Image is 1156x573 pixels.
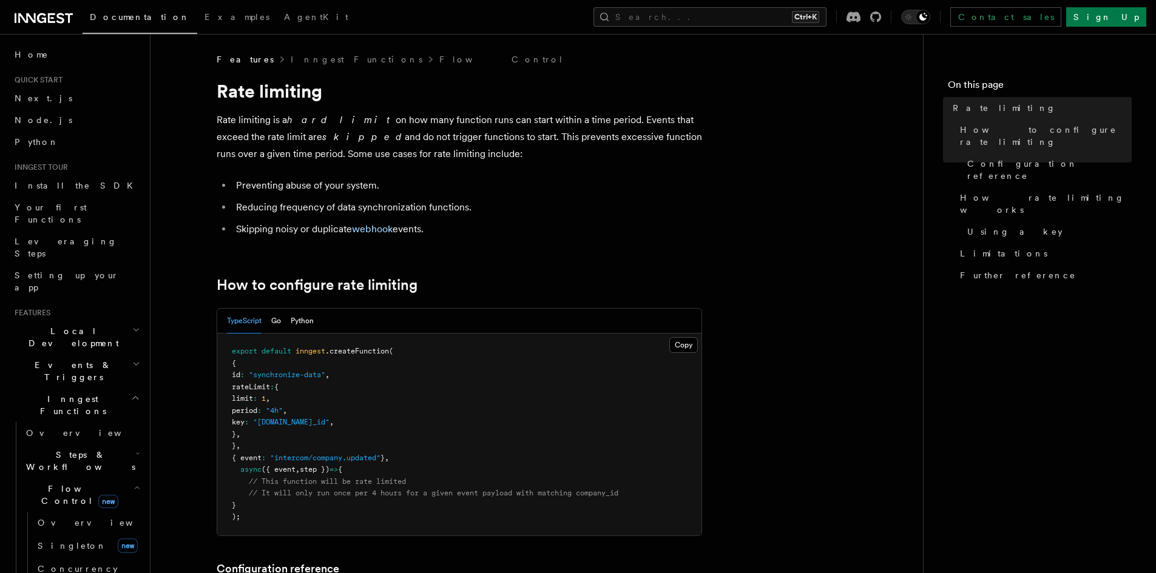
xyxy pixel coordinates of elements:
span: Features [10,308,50,318]
span: inngest [296,347,325,355]
a: Inngest Functions [291,53,422,65]
span: "intercom/company.updated" [270,454,380,462]
button: Inngest Functions [10,388,143,422]
span: Next.js [15,93,72,103]
span: , [236,441,240,450]
span: Limitations [960,247,1047,260]
a: How to configure rate limiting [955,119,1132,153]
span: : [240,370,245,379]
span: , [385,454,389,462]
span: export [232,347,257,355]
span: Singleton [38,541,107,551]
em: hard limit [287,114,396,126]
a: Contact sales [950,7,1061,27]
span: , [296,465,300,474]
span: "synchronize-data" [249,370,325,379]
span: Overview [26,428,151,438]
span: new [118,538,138,553]
a: Limitations [955,243,1132,264]
span: } [232,441,236,450]
span: 1 [262,394,266,403]
span: How to configure rate limiting [960,124,1132,148]
span: : [245,418,249,426]
a: Leveraging Steps [10,230,143,264]
button: Events & Triggers [10,354,143,388]
a: Overview [21,422,143,444]
span: Inngest Functions [10,393,131,417]
a: Rate limiting [948,97,1132,119]
span: , [266,394,270,403]
span: Leveraging Steps [15,236,117,258]
a: Overview [33,512,143,534]
button: Flow Controlnew [21,478,143,512]
span: Node.js [15,115,72,125]
span: Further reference [960,269,1076,281]
span: period [232,406,257,415]
span: rateLimit [232,383,270,391]
span: } [380,454,385,462]
span: , [236,430,240,438]
span: "4h" [266,406,283,415]
span: , [325,370,330,379]
a: Documentation [83,4,197,34]
span: Python [15,137,59,147]
span: } [232,430,236,438]
li: Reducing frequency of data synchronization functions. [232,199,702,216]
span: key [232,418,245,426]
h4: On this page [948,78,1132,97]
span: limit [232,394,253,403]
a: webhook [352,223,393,235]
span: ( [389,347,393,355]
span: { [338,465,342,474]
button: Go [271,309,281,333]
span: , [330,418,334,426]
span: Setting up your app [15,270,119,292]
span: // This function will be rate limited [249,477,406,486]
a: Further reference [955,264,1132,286]
span: Inngest tour [10,163,68,172]
span: : [257,406,262,415]
span: .createFunction [325,347,389,355]
span: id [232,370,240,379]
a: How to configure rate limiting [217,276,417,293]
p: Rate limiting is a on how many function runs can start within a time period. Events that exceed t... [217,112,702,163]
span: Features [217,53,274,65]
span: } [232,501,236,509]
a: How rate limiting works [955,187,1132,221]
span: ({ event [262,465,296,474]
span: { [232,359,236,367]
a: Using a key [962,221,1132,243]
span: : [253,394,257,403]
a: Setting up your app [10,264,143,298]
span: Home [15,49,49,61]
span: Configuration reference [967,158,1132,182]
span: { event [232,454,262,462]
span: new [98,495,118,508]
a: Node.js [10,109,143,131]
span: Quick start [10,75,63,85]
span: // It will only run once per 4 hours for a given event payload with matching company_id [249,489,618,497]
span: Events & Triggers [10,359,132,383]
button: Steps & Workflows [21,444,143,478]
button: Toggle dark mode [901,10,930,24]
a: Install the SDK [10,175,143,196]
a: Configuration reference [962,153,1132,187]
span: Your first Functions [15,203,87,224]
span: Overview [38,518,163,528]
span: async [240,465,262,474]
a: Your first Functions [10,196,143,230]
span: Rate limiting [953,102,1056,114]
h1: Rate limiting [217,80,702,102]
button: Copy [669,337,698,353]
span: , [283,406,287,415]
span: Local Development [10,325,132,349]
span: : [270,383,274,391]
span: How rate limiting works [960,192,1132,216]
span: Documentation [90,12,190,22]
li: Preventing abuse of your system. [232,177,702,194]
a: Flow Control [439,53,564,65]
a: Examples [197,4,277,33]
span: { [274,383,279,391]
a: Home [10,44,143,65]
a: Sign Up [1066,7,1146,27]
